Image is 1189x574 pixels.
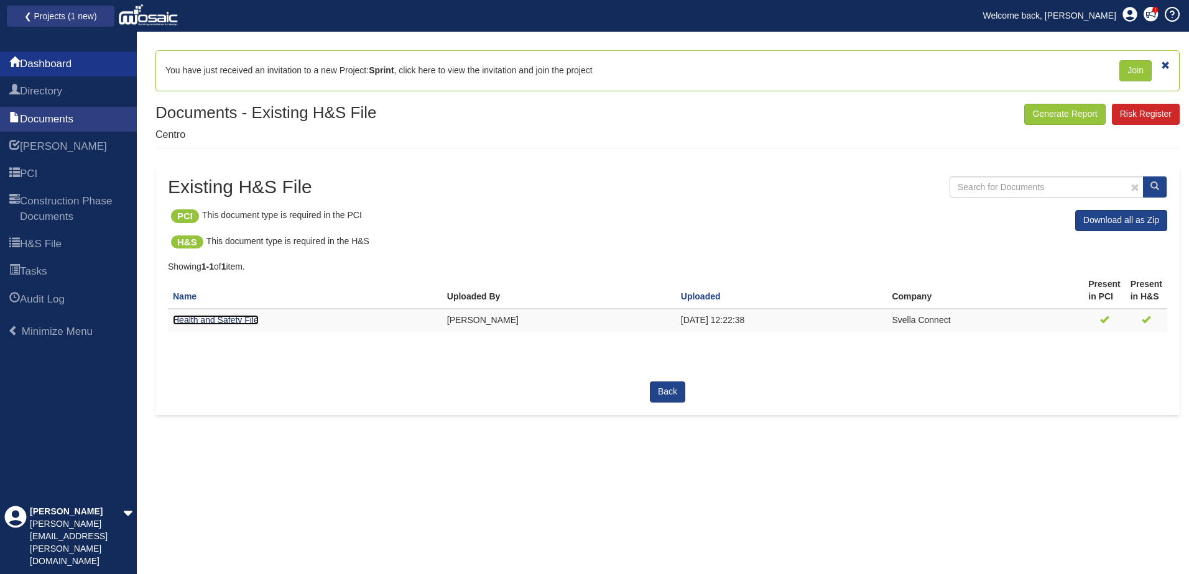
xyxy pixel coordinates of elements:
span: Audit Log [9,293,20,307]
div: [PERSON_NAME][EMAIL_ADDRESS][PERSON_NAME][DOMAIN_NAME] [30,518,123,568]
p: PCI [177,209,193,222]
span: Dashboard [9,57,20,72]
p: This document type is required in the PCI [202,209,362,222]
td: Svella Connect [887,309,1083,332]
a: Join [1119,60,1152,81]
th: Present in H&S [1126,273,1167,309]
a: Risk Register [1112,104,1180,125]
span: Construction Phase Documents [9,194,20,225]
div: [PERSON_NAME] [30,506,123,518]
a: Name [173,291,197,301]
span: Minimize Menu [8,326,19,336]
span: H&S File [9,237,20,252]
th: Uploaded By [442,273,676,309]
td: [DATE] 12:22:38 [676,309,887,332]
b: 1-1 [201,262,214,271]
b: 1 [221,262,226,271]
span: PCI [20,166,37,181]
span: Audit Log [20,292,65,307]
div: Showing of item. [168,261,1167,273]
button: Search [1143,176,1167,198]
span: Minimize Menu [22,326,93,337]
a: Back [650,381,685,403]
a: Clear [1123,179,1142,196]
p: H&S [177,235,197,248]
td: [PERSON_NAME] [442,309,676,332]
div: Profile [4,506,27,568]
a: Welcome back, [PERSON_NAME] [974,6,1126,25]
span: H&S File [20,237,62,252]
th: Company [887,273,1083,309]
a: Uploaded [681,291,721,301]
input: Search for Documents [950,176,1167,198]
a: Dismiss [1161,61,1170,70]
span: Directory [9,84,20,99]
a: ❮ Projects (1 new) [15,8,106,24]
span: HARI [9,140,20,155]
span: Construction Phase Documents [20,194,127,224]
span: Documents [20,112,73,127]
iframe: Chat [1136,518,1180,565]
h2: Existing H&S File [168,176,369,197]
span: Tasks [9,265,20,280]
span: Tasks [20,264,47,279]
div: You have just received an invitation to a new Project: , click here to view the invitation and jo... [165,60,593,81]
b: Sprint [369,65,394,75]
p: This document type is required in the H&S [206,235,369,248]
span: Dashboard [20,57,72,71]
span: Documents [9,112,20,127]
button: Generate Report [1024,104,1105,125]
span: PCI [9,167,20,182]
span: Directory [20,84,62,99]
a: Health and Safety File [173,315,259,325]
img: logo_white.png [118,3,181,28]
th: Present in PCI [1083,273,1125,309]
h1: Documents - Existing H&S File [155,104,376,122]
p: Centro [155,128,376,142]
span: HARI [20,139,107,154]
a: Download all as Zip [1075,210,1167,231]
